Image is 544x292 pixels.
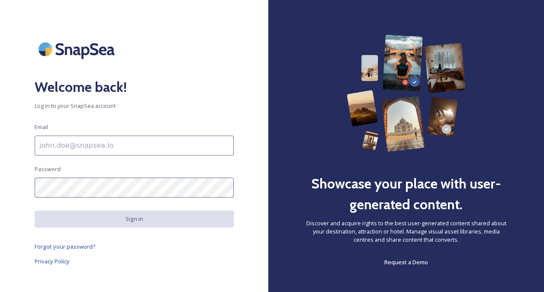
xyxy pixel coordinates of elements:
[35,211,234,227] button: Sign in
[35,256,234,266] a: Privacy Policy
[35,243,96,250] span: Forgot your password?
[35,257,70,265] span: Privacy Policy
[303,219,509,244] span: Discover and acquire rights to the best user-generated content shared about your destination, att...
[35,123,48,131] span: Email
[384,257,428,267] a: Request a Demo
[35,136,234,156] input: john.doe@snapsea.io
[35,241,234,252] a: Forgot your password?
[35,102,234,110] span: Log in to your SnapSea account
[35,77,234,97] h2: Welcome back!
[303,173,509,215] h2: Showcase your place with user-generated content.
[35,35,121,64] img: SnapSea Logo
[384,258,428,266] span: Request a Demo
[347,35,466,152] img: 63b42ca75bacad526042e722_Group%20154-p-800.png
[35,165,61,173] span: Password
